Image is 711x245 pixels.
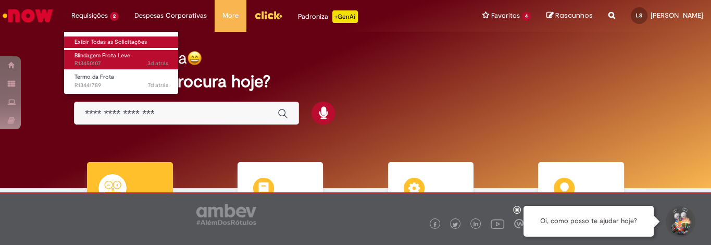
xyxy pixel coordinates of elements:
button: Iniciar Conversa de Suporte [664,206,695,237]
span: Requisições [71,10,108,21]
div: Oi, como posso te ajudar hoje? [523,206,654,237]
span: 2 [110,12,119,21]
span: 4 [522,12,531,21]
p: +GenAi [332,10,358,23]
a: Aberto R13450107 : Blindagem Frota Leve [64,50,179,69]
ul: Requisições [64,31,179,94]
a: Aberto R13441789 : Termo da Frota [64,71,179,91]
span: 3d atrás [147,59,168,67]
span: R13441789 [74,81,168,90]
img: logo_footer_workplace.png [514,219,523,228]
span: [PERSON_NAME] [651,11,703,20]
img: logo_footer_facebook.png [432,222,438,227]
img: logo_footer_youtube.png [491,217,504,230]
div: Padroniza [298,10,358,23]
span: Despesas Corporativas [134,10,207,21]
span: Termo da Frota [74,73,114,81]
time: 23/08/2025 10:47:27 [148,81,168,89]
span: LS [636,12,642,19]
time: 26/08/2025 17:55:03 [147,59,168,67]
span: Rascunhos [555,10,593,20]
img: logo_footer_twitter.png [453,222,458,227]
span: R13450107 [74,59,168,68]
span: Favoritos [491,10,520,21]
a: Rascunhos [546,11,593,21]
h2: O que você procura hoje? [74,72,637,91]
img: click_logo_yellow_360x200.png [254,7,282,23]
span: More [222,10,239,21]
img: ServiceNow [1,5,55,26]
img: logo_footer_ambev_rotulo_gray.png [196,204,256,225]
a: Exibir Todas as Solicitações [64,36,179,48]
img: happy-face.png [187,51,202,66]
span: Blindagem Frota Leve [74,52,130,59]
span: 7d atrás [148,81,168,89]
img: logo_footer_linkedin.png [473,222,479,228]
